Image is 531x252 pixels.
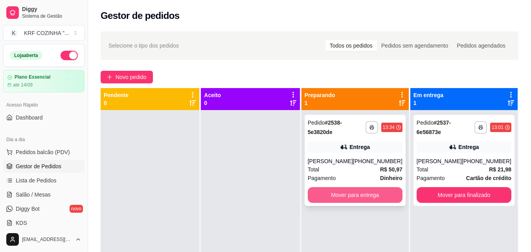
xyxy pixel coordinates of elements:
p: Em entrega [413,91,443,99]
a: Dashboard [3,111,85,124]
div: Pedidos agendados [452,40,510,51]
span: Diggy Bot [16,205,40,213]
strong: # 2537-6e56873e [417,120,451,135]
a: Lista de Pedidos [3,174,85,187]
span: Selecione o tipo dos pedidos [108,41,179,50]
button: Novo pedido [101,71,153,83]
span: Total [417,165,428,174]
article: até 14/09 [13,82,33,88]
span: Lista de Pedidos [16,177,57,184]
p: 0 [104,99,129,107]
span: Novo pedido [116,73,147,81]
p: Aceito [204,91,221,99]
span: Diggy [22,6,81,13]
div: [PERSON_NAME] [417,157,462,165]
div: Entrega [458,143,479,151]
div: Loja aberta [10,51,42,60]
div: Dia a dia [3,133,85,146]
button: Mover para finalizado [417,187,511,203]
div: 13:01 [492,124,503,131]
p: 1 [413,99,443,107]
span: plus [107,74,112,80]
span: [EMAIL_ADDRESS][DOMAIN_NAME] [22,236,72,243]
p: 0 [204,99,221,107]
span: Pagamento [417,174,445,182]
strong: R$ 50,97 [380,166,402,173]
a: Diggy Botnovo [3,202,85,215]
button: Select a team [3,25,85,41]
strong: Dinheiro [380,175,402,181]
a: DiggySistema de Gestão [3,3,85,22]
div: [PERSON_NAME] [308,157,353,165]
strong: R$ 21,98 [489,166,511,173]
div: 13:34 [383,124,395,131]
div: Entrega [349,143,370,151]
span: Dashboard [16,114,43,121]
span: Pedidos balcão (PDV) [16,148,70,156]
span: Pagamento [308,174,336,182]
div: KRF COZINHA " ... [24,29,69,37]
button: Pedidos balcão (PDV) [3,146,85,158]
button: Mover para entrega [308,187,402,203]
div: [PHONE_NUMBER] [462,157,511,165]
span: Salão / Mesas [16,191,51,199]
span: Pedido [308,120,325,126]
p: Pendente [104,91,129,99]
a: Gestor de Pedidos [3,160,85,173]
h2: Gestor de pedidos [101,9,180,22]
span: K [10,29,18,37]
span: Pedido [417,120,434,126]
span: Total [308,165,320,174]
strong: # 2538-5e3820de [308,120,342,135]
button: [EMAIL_ADDRESS][DOMAIN_NAME] [3,230,85,249]
a: Plano Essencialaté 14/09 [3,70,85,92]
div: Pedidos sem agendamento [377,40,452,51]
div: Acesso Rápido [3,99,85,111]
strong: Cartão de crédito [466,175,511,181]
div: Todos os pedidos [325,40,377,51]
p: Preparando [305,91,335,99]
a: Salão / Mesas [3,188,85,201]
button: Alterar Status [61,51,78,60]
span: Gestor de Pedidos [16,162,61,170]
article: Plano Essencial [15,74,50,80]
span: Sistema de Gestão [22,13,81,19]
span: KDS [16,219,27,227]
p: 1 [305,99,335,107]
a: KDS [3,217,85,229]
div: [PHONE_NUMBER] [353,157,402,165]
